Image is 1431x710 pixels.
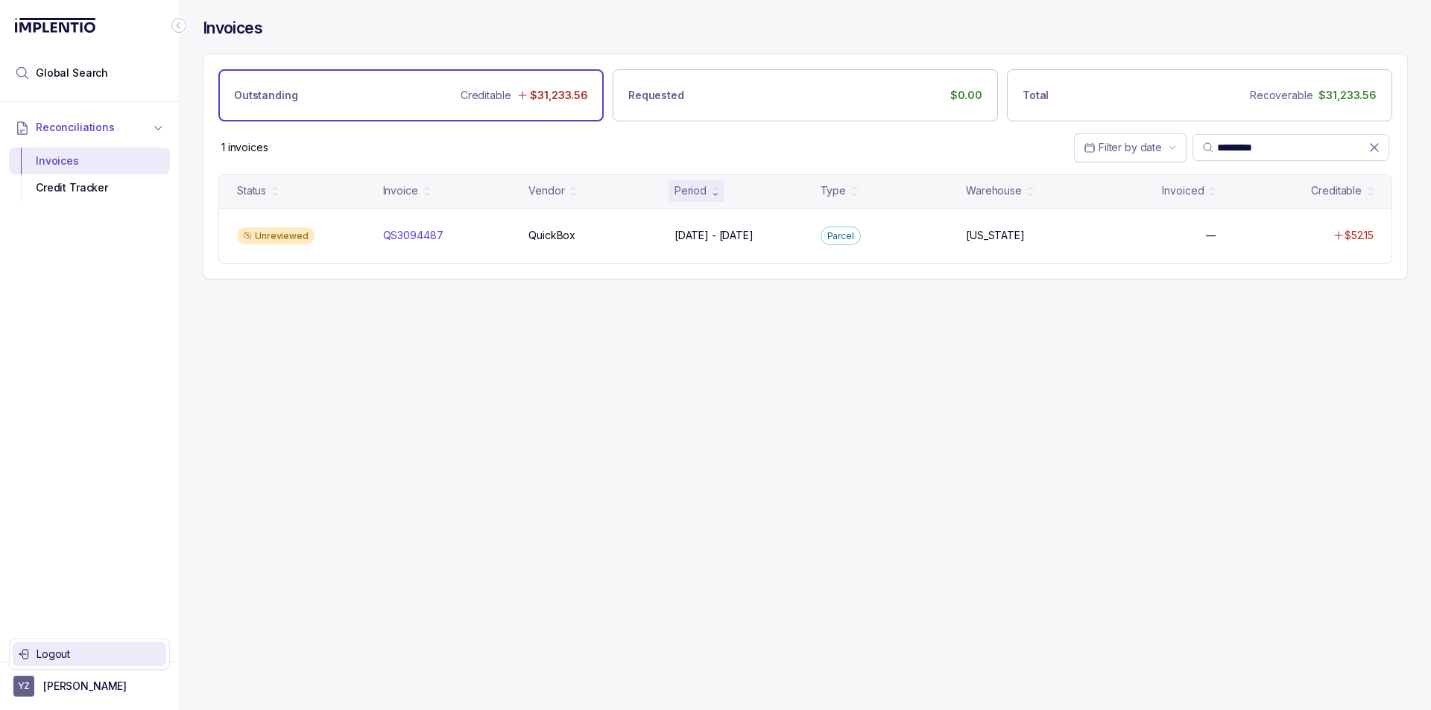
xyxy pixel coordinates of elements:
span: Global Search [36,66,108,80]
search: Date Range Picker [1084,140,1162,155]
p: 1 invoices [221,140,268,155]
div: Period [675,183,707,198]
span: Filter by date [1099,141,1162,153]
p: QS3094487 [383,228,443,243]
p: — [1206,228,1216,243]
p: Outstanding [234,88,297,103]
h4: Invoices [203,18,262,39]
div: Reconciliations [9,145,170,205]
div: Unreviewed [237,227,315,245]
button: Reconciliations [9,111,170,144]
p: Logout [37,647,160,662]
div: Vendor [528,183,564,198]
p: $52.15 [1345,228,1374,243]
div: Credit Tracker [21,174,158,201]
p: QuickBox [528,228,575,243]
div: Type [821,183,846,198]
p: $31,233.56 [530,88,588,103]
p: [PERSON_NAME] [43,679,127,694]
p: [US_STATE] [966,228,1025,243]
div: Invoice [383,183,418,198]
div: Collapse Icon [170,16,188,34]
button: Date Range Picker [1074,133,1187,162]
p: Requested [628,88,684,103]
div: Status [237,183,266,198]
p: Parcel [827,229,854,244]
p: $0.00 [950,88,982,103]
p: Creditable [461,88,511,103]
div: Remaining page entries [221,140,268,155]
div: Creditable [1311,183,1362,198]
p: Recoverable [1250,88,1312,103]
button: User initials[PERSON_NAME] [13,676,165,697]
span: Reconciliations [36,120,115,135]
div: Invoiced [1162,183,1204,198]
span: User initials [13,676,34,697]
p: Total [1023,88,1049,103]
p: $31,233.56 [1318,88,1377,103]
div: Warehouse [966,183,1022,198]
div: Invoices [21,148,158,174]
p: [DATE] - [DATE] [675,228,754,243]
